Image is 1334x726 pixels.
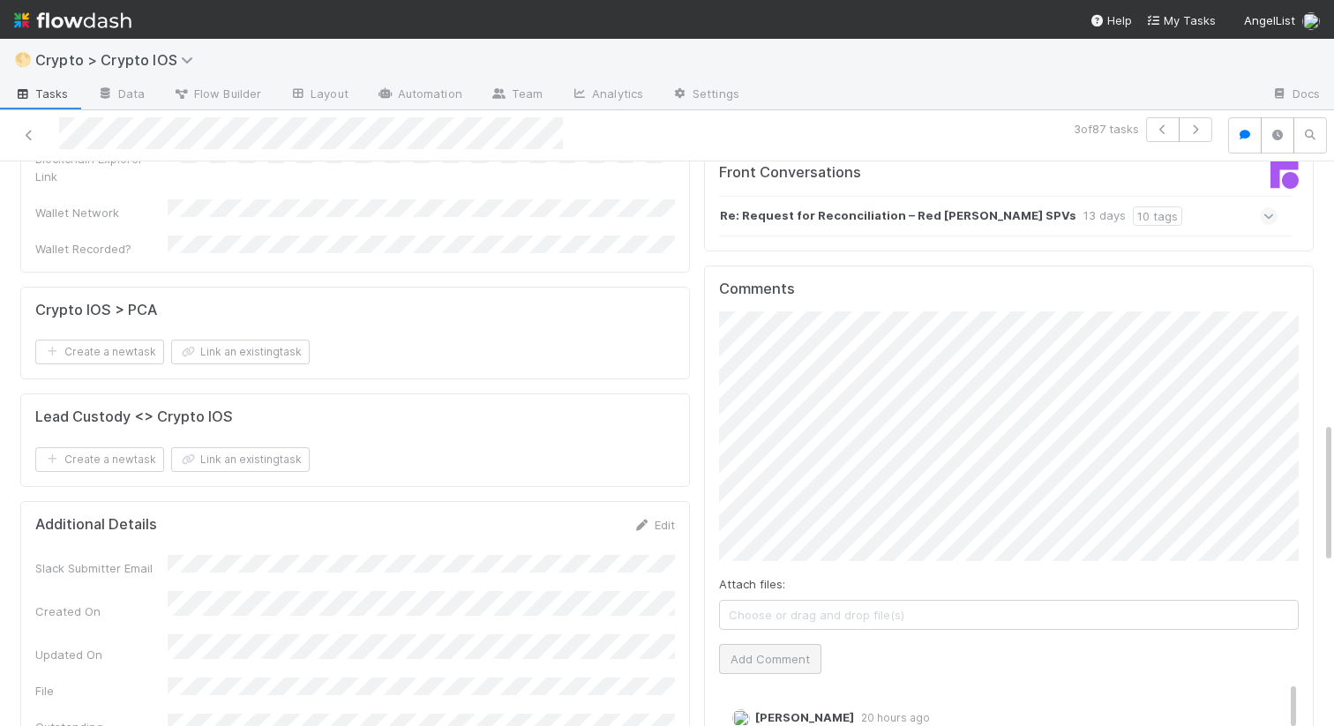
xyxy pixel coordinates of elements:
[1302,12,1320,30] img: avatar_d89a0a80-047e-40c9-bdc2-a2d44e645fd3.png
[1146,11,1216,29] a: My Tasks
[35,204,168,221] div: Wallet Network
[854,711,930,724] span: 20 hours ago
[1083,206,1126,226] div: 13 days
[363,81,476,109] a: Automation
[35,516,157,534] h5: Additional Details
[35,340,164,364] button: Create a newtask
[1133,206,1182,226] div: 10 tags
[719,164,996,182] h5: Front Conversations
[14,85,69,102] span: Tasks
[657,81,753,109] a: Settings
[1146,13,1216,27] span: My Tasks
[755,710,854,724] span: [PERSON_NAME]
[35,150,168,185] div: Blockchain Explorer Link
[1090,11,1132,29] div: Help
[159,81,275,109] a: Flow Builder
[171,447,310,472] button: Link an existingtask
[1270,161,1299,189] img: front-logo-b4b721b83371efbadf0a.svg
[35,240,168,258] div: Wallet Recorded?
[1257,81,1334,109] a: Docs
[1244,13,1295,27] span: AngelList
[35,51,202,69] span: Crypto > Crypto IOS
[171,340,310,364] button: Link an existingtask
[719,281,1299,298] h5: Comments
[14,5,131,35] img: logo-inverted-e16ddd16eac7371096b0.svg
[720,206,1076,226] strong: Re: Request for Reconciliation – Red [PERSON_NAME] SPVs
[35,646,168,663] div: Updated On
[275,81,363,109] a: Layout
[719,575,785,593] label: Attach files:
[633,518,675,532] a: Edit
[173,85,261,102] span: Flow Builder
[14,52,32,67] span: 🌕
[1074,120,1139,138] span: 3 of 87 tasks
[720,601,1298,629] span: Choose or drag and drop file(s)
[35,559,168,577] div: Slack Submitter Email
[35,408,233,426] h5: Lead Custody <> Crypto IOS
[35,302,157,319] h5: Crypto IOS > PCA
[35,447,164,472] button: Create a newtask
[35,603,168,620] div: Created On
[557,81,657,109] a: Analytics
[35,682,168,700] div: File
[83,81,159,109] a: Data
[719,644,821,674] button: Add Comment
[476,81,557,109] a: Team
